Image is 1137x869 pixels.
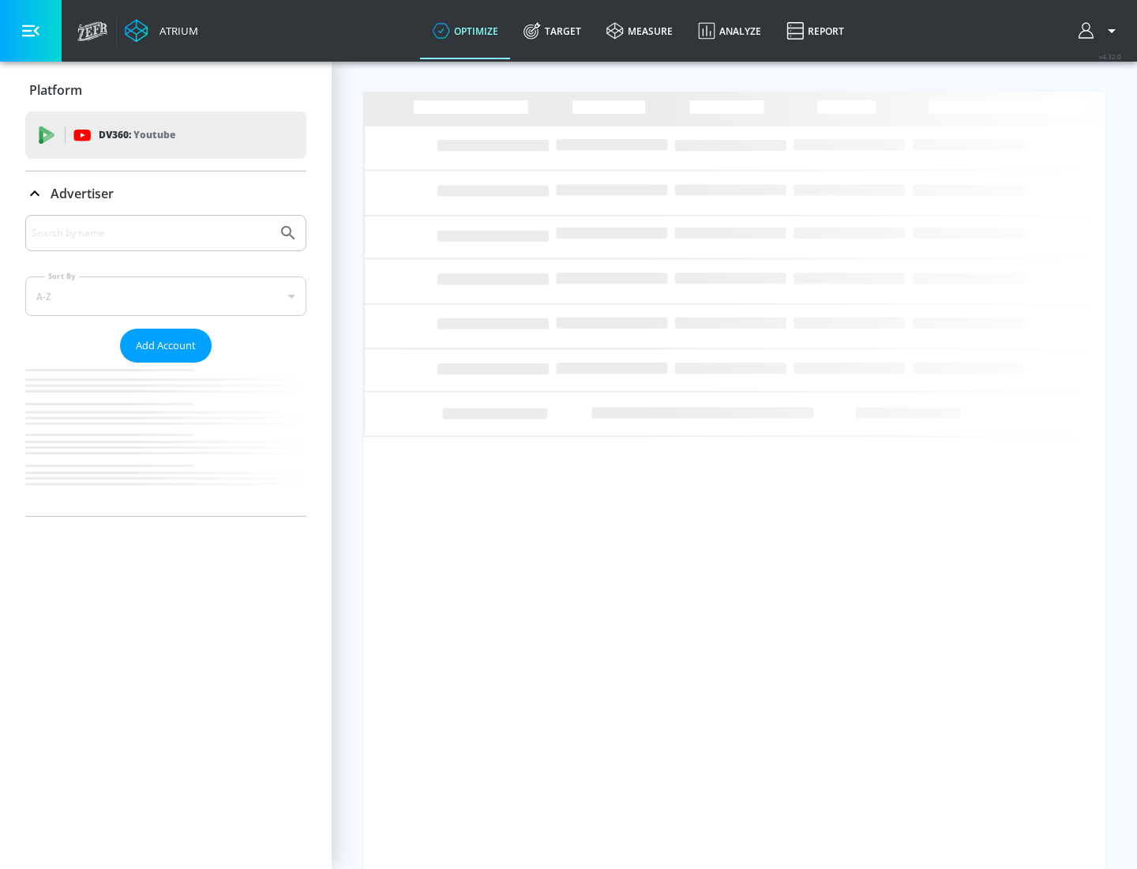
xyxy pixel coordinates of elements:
[120,329,212,363] button: Add Account
[511,2,594,59] a: Target
[125,19,198,43] a: Atrium
[25,215,306,516] div: Advertiser
[420,2,511,59] a: optimize
[45,271,79,281] label: Sort By
[99,126,175,144] p: DV360:
[25,276,306,316] div: A-Z
[1099,52,1121,61] span: v 4.32.0
[25,111,306,159] div: DV360: Youtube
[32,223,271,243] input: Search by name
[29,81,82,99] p: Platform
[25,171,306,216] div: Advertiser
[774,2,857,59] a: Report
[153,24,198,38] div: Atrium
[51,185,114,202] p: Advertiser
[136,337,196,355] span: Add Account
[685,2,774,59] a: Analyze
[133,126,175,143] p: Youtube
[594,2,685,59] a: measure
[25,68,306,112] div: Platform
[25,363,306,516] nav: list of Advertiser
